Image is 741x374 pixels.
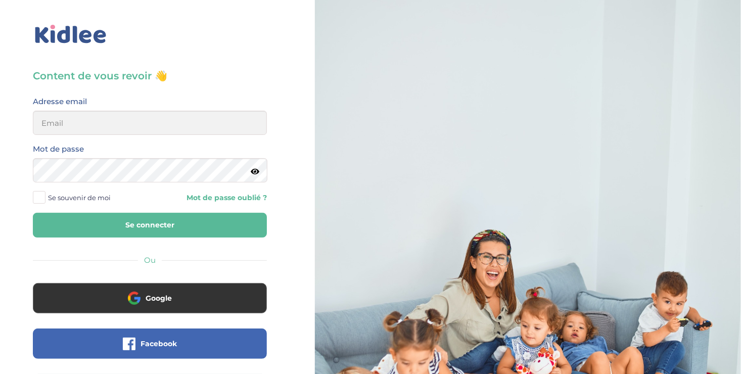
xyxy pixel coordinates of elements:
label: Mot de passe [33,143,84,156]
h3: Content de vous revoir 👋 [33,69,267,83]
span: Se souvenir de moi [48,191,111,204]
img: logo_kidlee_bleu [33,23,109,46]
label: Adresse email [33,95,87,108]
a: Facebook [33,346,267,355]
span: Facebook [141,339,177,349]
img: facebook.png [123,338,135,350]
img: google.png [128,292,141,304]
button: Se connecter [33,213,267,238]
a: Google [33,300,267,310]
input: Email [33,111,267,135]
button: Google [33,283,267,313]
a: Mot de passe oublié ? [158,193,267,203]
span: Ou [144,255,156,265]
span: Google [146,293,172,303]
button: Facebook [33,329,267,359]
